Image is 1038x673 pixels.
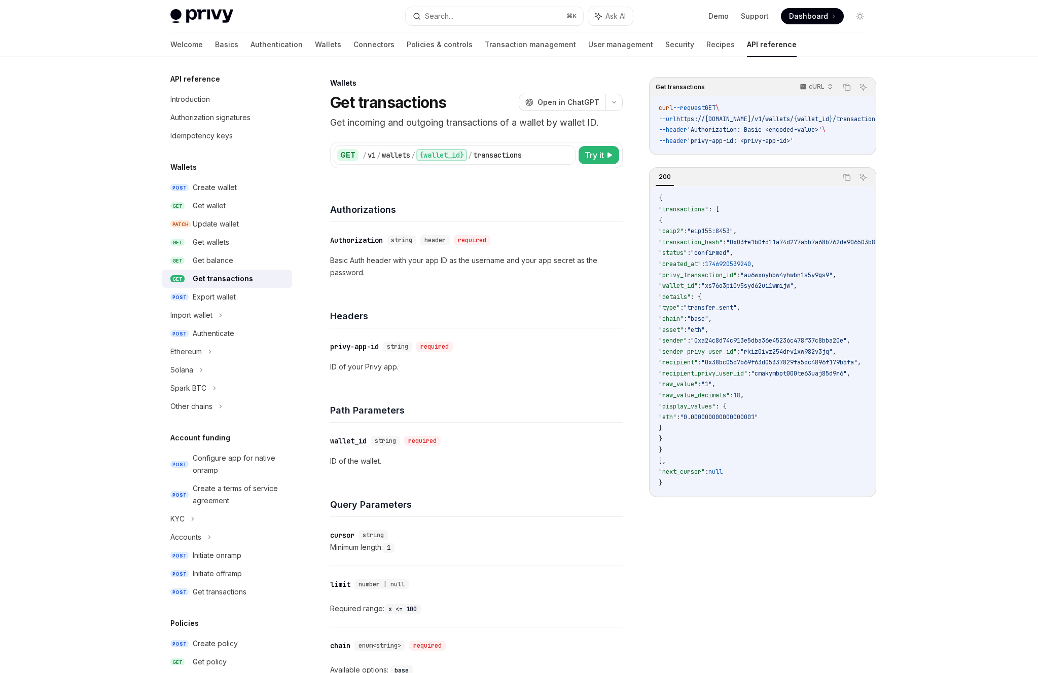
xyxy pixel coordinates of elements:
[715,104,719,112] span: \
[659,205,708,213] span: "transactions"
[162,233,292,251] a: GETGet wallets
[566,12,577,20] span: ⌘ K
[659,249,687,257] span: "status"
[687,227,733,235] span: "eip155:8453"
[659,358,698,366] span: "recipient"
[162,634,292,653] a: POSTCreate policy
[701,282,794,290] span: "xs76o3pi0v5syd62ui1wmijw"
[416,342,453,352] div: required
[404,436,441,446] div: required
[387,343,408,351] span: string
[330,641,350,651] div: chain
[833,271,836,279] span: ,
[170,32,203,57] a: Welcome
[856,81,870,94] button: Ask AI
[425,10,453,22] div: Search...
[359,580,405,588] span: number | null
[656,83,705,91] span: Get transactions
[684,326,687,334] span: :
[659,413,676,421] span: "eth"
[330,403,623,417] h4: Path Parameters
[330,254,623,279] p: Basic Auth header with your app ID as the username and your app secret as the password.
[170,202,185,210] span: GET
[391,236,412,244] span: string
[659,126,687,134] span: --header
[708,468,723,476] span: null
[659,380,698,388] span: "raw_value"
[330,541,623,553] div: Minimum length:
[840,171,853,184] button: Copy the contents from the code block
[740,348,833,356] span: "rkiz0ivz254drv1xw982v3jq"
[726,238,968,246] span: "0x03fe1b0fd11a74d277a5b7a68b762de906503b82cbce2fc791250fd2b77cf137"
[822,126,826,134] span: \
[659,104,673,112] span: curl
[659,457,666,465] span: ],
[363,531,384,539] span: string
[605,11,626,21] span: Ask AI
[659,468,705,476] span: "next_cursor"
[698,282,701,290] span: :
[193,482,286,507] div: Create a terms of service agreement
[538,97,599,107] span: Open in ChatGPT
[384,604,421,614] code: x <= 100
[794,79,837,96] button: cURL
[170,111,250,124] div: Authorization signatures
[659,391,730,399] span: "raw_value_decimals"
[330,342,379,352] div: privy-app-id
[691,293,701,301] span: : {
[687,126,822,134] span: 'Authorization: Basic <encoded-value>'
[659,282,698,290] span: "wallet_id"
[691,249,730,257] span: "confirmed"
[382,150,410,160] div: wallets
[730,249,733,257] span: ,
[659,435,662,443] span: }
[659,479,662,487] span: }
[162,197,292,215] a: GETGet wallet
[170,93,210,105] div: Introduction
[659,293,691,301] span: "details"
[162,288,292,306] a: POSTExport wallet
[715,402,726,410] span: : {
[170,513,185,525] div: KYC
[193,291,236,303] div: Export wallet
[193,181,237,194] div: Create wallet
[170,9,233,23] img: light logo
[193,638,238,650] div: Create policy
[701,380,712,388] span: "1"
[193,218,239,230] div: Update wallet
[740,271,833,279] span: "au6wxoyhbw4yhwbn1s5v9gs9"
[162,127,292,145] a: Idempotency keys
[330,579,350,589] div: limit
[330,203,623,216] h4: Authorizations
[680,304,684,312] span: :
[723,238,726,246] span: :
[170,617,199,629] h5: Policies
[659,137,687,145] span: --header
[193,656,227,668] div: Get policy
[170,220,191,228] span: PATCH
[794,282,797,290] span: ,
[698,358,701,366] span: :
[676,413,680,421] span: :
[712,380,715,388] span: ,
[687,249,691,257] span: :
[659,402,715,410] span: "display_values"
[162,479,292,510] a: POSTCreate a terms of service agreement
[406,7,583,25] button: Search...⌘K
[705,326,708,334] span: ,
[193,568,242,580] div: Initiate offramp
[170,640,189,648] span: POST
[170,293,189,301] span: POST
[737,348,740,356] span: :
[170,364,193,376] div: Solana
[687,315,708,323] span: "base"
[659,115,676,123] span: --url
[737,304,740,312] span: ,
[330,455,623,467] p: ID of the wallet.
[215,32,238,57] a: Basics
[701,358,857,366] span: "0x38bc05d7b69f63d05337829fa5dc4896f179b5fa"
[741,11,769,21] a: Support
[705,260,751,268] span: 1746920539240
[680,413,758,421] span: "0.000000000000000001"
[162,546,292,565] a: POSTInitiate onramp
